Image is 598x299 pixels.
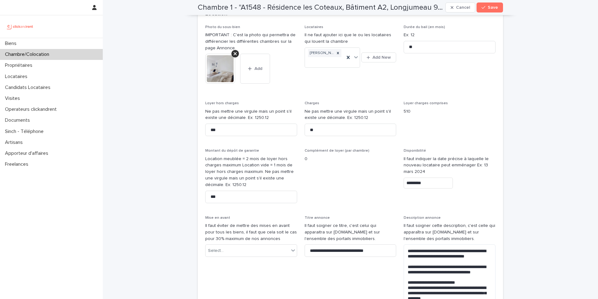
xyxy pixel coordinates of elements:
p: Il faut soigner cette description, c'est celle qui apparaîtra sur [DOMAIN_NAME] et sur l'ensemble... [404,223,496,242]
p: Operateurs clickandrent [2,106,62,112]
button: Save [477,2,503,12]
span: Disponibilité [404,149,426,153]
p: Candidats Locataires [2,85,55,91]
div: Select... [208,248,224,254]
span: Mise en avant [205,216,230,220]
p: Ne pas mettre une virgule mais un point s'il existe une décimale. Ex: 1250.12 [205,108,297,121]
span: Titre annonce [305,216,330,220]
span: Complément de loyer (par chambre) [305,149,369,153]
p: Freelances [2,161,33,167]
p: Chambre/Colocation [2,51,54,57]
p: Propriétaires [2,62,37,68]
span: Montant du dépôt de garantie [205,149,259,153]
p: Documents [2,117,35,123]
p: Visites [2,96,25,101]
p: Artisans [2,140,28,145]
span: Durée du bail (en mois) [404,25,445,29]
button: Add [240,54,270,84]
button: Add New [361,52,396,62]
img: UCB0brd3T0yccxBKYDjQ [5,20,35,33]
p: Sinch - Téléphone [2,129,49,135]
p: 510 [404,108,496,115]
p: Location meublée = 2 mois de loyer hors charges maximum Location vide = 1 mois de loyer hors char... [205,156,297,188]
div: [PERSON_NAME] [308,49,335,57]
span: Locataires [305,25,323,29]
span: Cancel [456,5,470,10]
span: Save [488,5,498,10]
p: Il faut soigner ce titre, c'est celui qui apparaitra sur [DOMAIN_NAME] et sur l'ensemble des port... [305,223,396,242]
p: Locataires [2,74,32,80]
span: Charges [305,101,319,105]
button: Cancel [445,2,475,12]
span: Loyer charges comprises [404,101,448,105]
span: Description annonce [404,216,441,220]
span: Add New [373,55,391,60]
p: Biens [2,41,21,47]
p: Il faut éviter de mettre des mises en avant pour tous les biens, il faut que cela soit le cas pou... [205,223,297,242]
p: IMPORTANT : C'est la photo qui permettra de différencier les différentes chambres sur la page Ann... [205,32,297,51]
p: Il ne faut ajouter ici que le ou les locataires qui louent la chambre [305,32,396,45]
span: Photo du sous-bien [205,25,240,29]
span: Loyer hors charges [205,101,239,105]
h2: Chambre 1 - "A1548 - Résidence les Coteaux, Bâtiment A2, Longjumeau 91160" [198,3,443,12]
span: Add [254,66,262,71]
p: Apporteur d'affaires [2,150,53,156]
p: 0 [305,156,396,162]
p: Il faut indiquer la date précise à laquelle le nouveau locataire peut emménager Ex: 13 mars 2024 [404,156,496,175]
p: Ex: 12 [404,32,496,38]
p: Ne pas mettre une virgule mais un point s'il existe une décimale. Ex: 1250.12 [305,108,396,121]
